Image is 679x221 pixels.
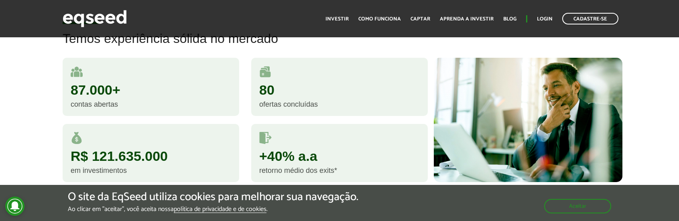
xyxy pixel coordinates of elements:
a: Captar [411,16,430,22]
div: R$ 121.635.000 [71,149,231,163]
div: 80 [259,83,420,97]
button: Aceitar [544,199,611,213]
div: em investimentos [71,167,231,174]
a: Aprenda a investir [440,16,494,22]
div: retorno médio dos exits* [259,167,420,174]
img: rodadas.svg [259,66,271,78]
a: Como funciona [358,16,401,22]
img: money.svg [71,132,83,144]
div: contas abertas [71,101,231,108]
a: Investir [325,16,349,22]
a: política de privacidade e de cookies [174,206,266,213]
p: Ao clicar em "aceitar", você aceita nossa . [68,205,358,213]
a: Login [537,16,553,22]
a: Cadastre-se [562,13,618,24]
a: Blog [503,16,516,22]
img: user.svg [71,66,83,78]
div: 87.000+ [71,83,231,97]
h2: Temos experiência sólida no mercado [63,32,616,58]
div: +40% a.a [259,149,420,163]
h5: O site da EqSeed utiliza cookies para melhorar sua navegação. [68,191,358,203]
div: ofertas concluídas [259,101,420,108]
img: EqSeed [63,8,127,29]
img: saidas.svg [259,132,272,144]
